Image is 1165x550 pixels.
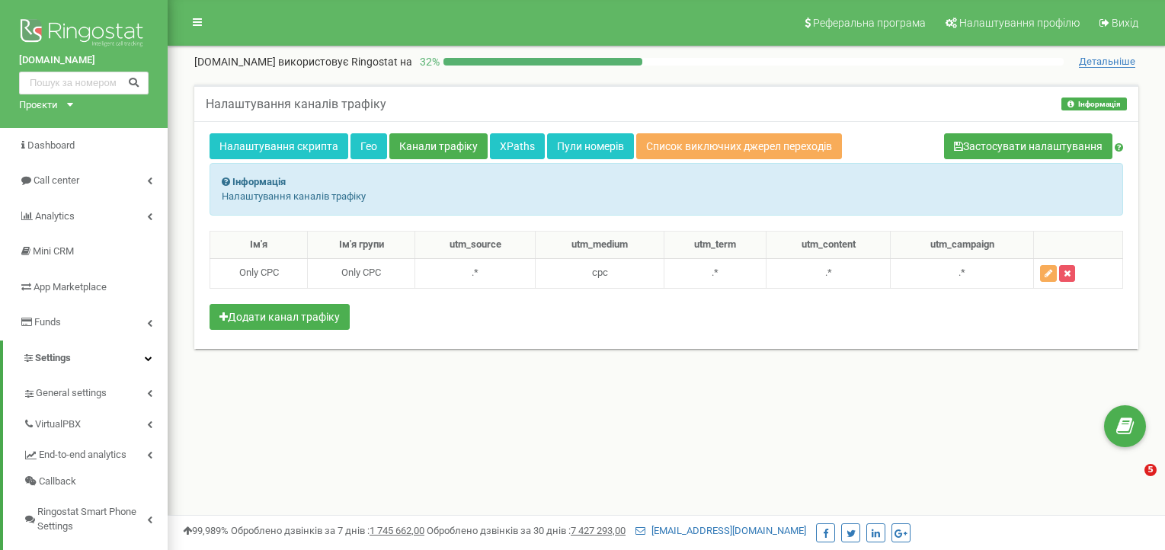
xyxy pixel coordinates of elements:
u: 7 427 293,00 [571,525,626,536]
a: VirtualPBX [23,407,168,438]
span: End-to-end analytics [39,449,126,463]
span: Ringostat Smart Phone Settings [37,506,147,534]
span: General settings [36,386,107,401]
th: Ім'я групи [308,232,415,259]
span: Оброблено дзвінків за 30 днів : [427,525,626,536]
th: utm_tеrm [664,232,767,259]
a: End-to-end analytics [23,438,168,469]
a: Список виключних джерел переходів [636,133,842,159]
span: 99,989% [183,525,229,536]
td: cpc [536,258,664,288]
button: Застосувати налаштування [944,133,1112,159]
span: App Marketplace [34,281,107,293]
td: Only CPC [210,258,308,288]
iframe: Intercom live chat [1113,464,1150,500]
td: Only CPC [308,258,415,288]
span: Реферальна програма [813,17,926,29]
a: Налаштування скрипта [210,133,348,159]
a: Пули номерів [547,133,634,159]
span: Funds [34,316,61,328]
h5: Налаштування каналів трафіку [206,98,386,111]
a: Settings [3,341,168,376]
th: utm_sourcе [415,232,536,259]
p: Налаштування каналів трафіку [222,190,1111,204]
p: [DOMAIN_NAME] [194,54,412,69]
button: Додати канал трафіку [210,304,350,330]
button: Інформація [1061,98,1127,110]
span: Call center [34,174,79,186]
span: Налаштування профілю [959,17,1080,29]
a: Гео [350,133,387,159]
p: 32 % [412,54,443,69]
a: [EMAIL_ADDRESS][DOMAIN_NAME] [635,525,806,536]
strong: Інформація [232,176,286,187]
th: Ім'я [210,232,308,259]
div: Проєкти [19,98,58,113]
span: Mini CRM [33,245,74,257]
span: Settings [35,352,71,363]
a: Callback [23,468,168,495]
span: Callback [39,475,76,489]
span: Оброблено дзвінків за 7 днів : [231,525,424,536]
span: Вихід [1112,17,1138,29]
a: [DOMAIN_NAME] [19,53,149,68]
a: XPaths [490,133,545,159]
th: utm_cаmpaign [891,232,1034,259]
span: використовує Ringostat на [278,56,412,68]
a: General settings [23,376,168,407]
a: Канали трафіку [389,133,488,159]
input: Пошук за номером [19,72,149,94]
a: Ringostat Smart Phone Settings [23,495,168,540]
span: 5 [1144,464,1157,476]
span: Детальніше [1079,56,1135,68]
th: utm_mеdium [536,232,664,259]
span: Dashboard [27,139,75,151]
img: Ringostat logo [19,15,149,53]
th: utm_contеnt [766,232,890,259]
span: Analytics [35,210,75,222]
span: VirtualPBX [35,417,81,432]
u: 1 745 662,00 [370,525,424,536]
